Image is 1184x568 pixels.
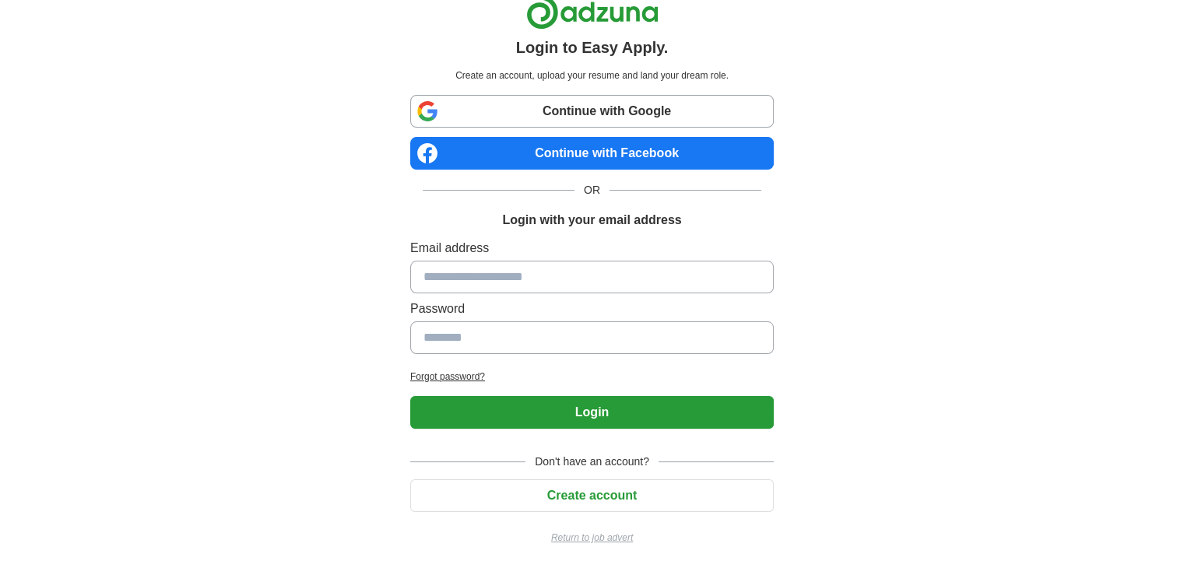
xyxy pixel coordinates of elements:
a: Return to job advert [410,531,774,545]
h1: Login with your email address [502,211,681,230]
button: Create account [410,479,774,512]
span: OR [574,182,610,198]
a: Forgot password? [410,370,774,384]
h1: Login to Easy Apply. [516,36,669,59]
button: Login [410,396,774,429]
span: Don't have an account? [525,454,659,470]
a: Create account [410,489,774,502]
p: Create an account, upload your resume and land your dream role. [413,68,771,82]
a: Continue with Facebook [410,137,774,170]
label: Password [410,300,774,318]
a: Continue with Google [410,95,774,128]
label: Email address [410,239,774,258]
